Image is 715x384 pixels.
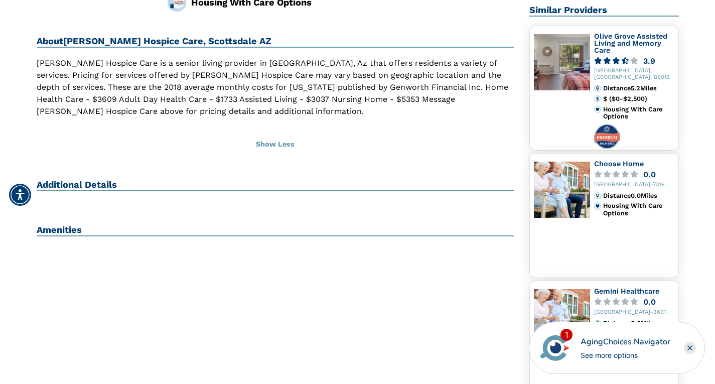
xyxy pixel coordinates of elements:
a: 3.9 [594,57,674,65]
div: Accessibility Menu [9,184,31,206]
a: 0.0 [594,171,674,178]
img: primary.svg [594,202,601,209]
h2: Amenities [37,224,515,236]
p: [PERSON_NAME] Hospice Care is a senior living provider in [GEOGRAPHIC_DATA], Az that offers resid... [37,57,515,117]
img: primary.svg [594,106,601,113]
div: See more options [581,350,670,360]
div: AgingChoices Navigator [581,336,670,348]
div: 1 [560,329,573,341]
div: [GEOGRAPHIC_DATA]-3691 [594,309,674,316]
img: distance.svg [594,192,601,199]
div: Housing With Care Options [603,106,674,120]
div: $ ($0-$2,500) [603,95,674,102]
img: cost.svg [594,95,601,102]
a: Olive Grove Assisted Living and Memory Care [594,32,667,54]
div: 0.0 [643,171,656,178]
h2: Additional Details [37,179,515,191]
img: distance.svg [594,85,601,92]
div: Housing With Care Options [603,202,674,217]
div: [GEOGRAPHIC_DATA]-7316 [594,182,674,188]
h2: Similar Providers [529,5,679,17]
img: avatar [538,331,572,365]
div: Distance 0.0 Miles [603,320,674,327]
img: distance.svg [594,320,601,327]
a: Gemini Healthcare [594,287,659,295]
div: 0.0 [643,298,656,306]
div: Close [684,342,696,354]
a: Choose Home [594,160,644,168]
div: [GEOGRAPHIC_DATA], [GEOGRAPHIC_DATA], 85016 [594,68,674,81]
h2: About [PERSON_NAME] Hospice Care, Scottsdale AZ [37,36,515,48]
div: Distance 5.2 Miles [603,85,674,92]
a: 0.0 [594,298,674,306]
div: 3.9 [643,57,655,65]
div: Distance 0.0 Miles [603,192,674,199]
img: premium-profile-badge.svg [594,124,620,149]
button: Show Less [37,134,515,156]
